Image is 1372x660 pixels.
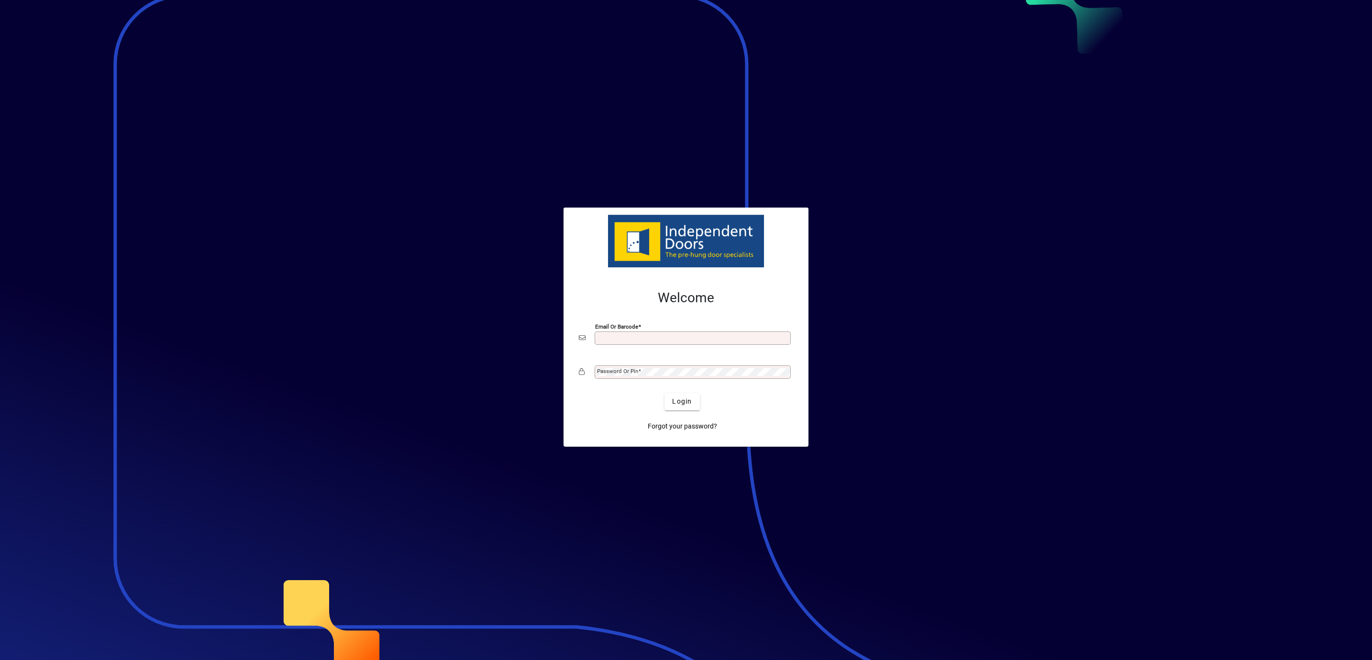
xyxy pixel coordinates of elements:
[664,393,699,410] button: Login
[672,396,692,407] span: Login
[595,323,638,330] mat-label: Email or Barcode
[644,418,721,435] a: Forgot your password?
[579,290,793,306] h2: Welcome
[597,368,638,374] mat-label: Password or Pin
[648,421,717,431] span: Forgot your password?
